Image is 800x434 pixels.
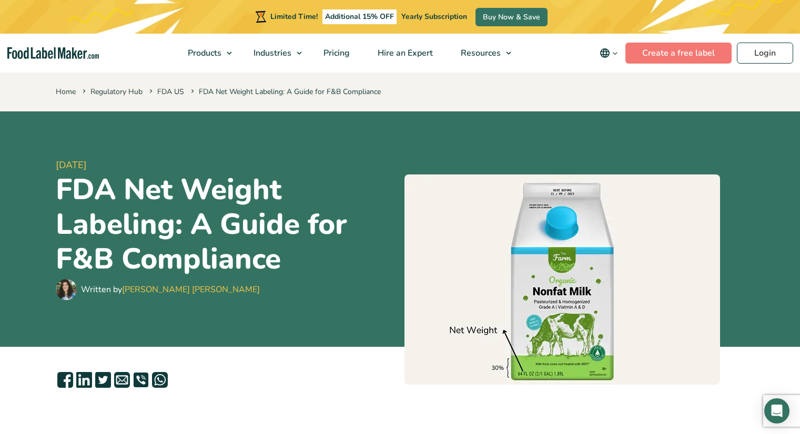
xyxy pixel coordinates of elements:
span: Industries [250,47,292,59]
div: Written by [81,283,260,296]
span: Additional 15% OFF [322,9,397,24]
a: Regulatory Hub [90,87,143,97]
span: [DATE] [56,158,396,172]
a: [PERSON_NAME] [PERSON_NAME] [122,284,260,295]
h1: FDA Net Weight Labeling: A Guide for F&B Compliance [56,172,396,276]
a: Home [56,87,76,97]
span: Products [185,47,222,59]
a: Products [174,34,237,73]
a: Create a free label [625,43,732,64]
span: FDA Net Weight Labeling: A Guide for F&B Compliance [189,87,381,97]
a: Login [737,43,793,64]
img: Maria Abi Hanna - Food Label Maker [56,279,77,300]
div: Open Intercom Messenger [764,398,789,423]
span: Resources [458,47,502,59]
span: Yearly Subscription [401,12,467,22]
a: Hire an Expert [364,34,444,73]
span: Hire an Expert [374,47,434,59]
a: FDA US [157,87,184,97]
a: Resources [447,34,517,73]
a: Pricing [310,34,361,73]
a: Industries [240,34,307,73]
span: Pricing [320,47,351,59]
span: Limited Time! [270,12,318,22]
a: Buy Now & Save [475,8,548,26]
